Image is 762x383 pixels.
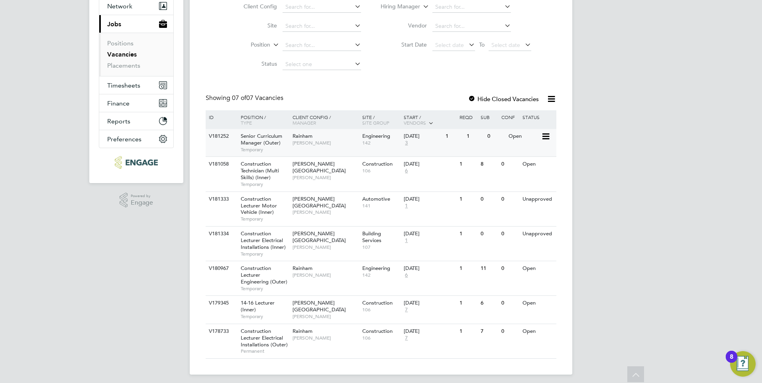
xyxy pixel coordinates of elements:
span: Select date [435,41,464,49]
span: Construction Lecturer Motor Vehicle (Inner) [241,195,277,216]
div: 8 [479,157,499,172]
div: 11 [479,261,499,276]
div: [DATE] [404,300,456,307]
button: Preferences [99,130,173,148]
div: Open [507,129,541,144]
span: 106 [362,307,400,313]
button: Finance [99,94,173,112]
div: 0 [479,192,499,207]
span: 106 [362,335,400,341]
span: 142 [362,272,400,278]
input: Search for... [283,21,361,32]
div: 1 [465,129,485,144]
div: Open [520,296,555,311]
span: Type [241,119,252,126]
span: [PERSON_NAME] [293,174,358,181]
div: [DATE] [404,328,456,335]
span: Senior Curriculum Manager (Outer) [241,133,282,146]
div: [DATE] [404,196,456,203]
a: Powered byEngage [120,193,153,208]
span: 1 [404,203,409,209]
div: 0 [499,296,520,311]
span: Rainham [293,133,312,139]
div: V178733 [207,324,235,339]
div: Unapproved [520,192,555,207]
span: Engineering [362,133,390,139]
span: 141 [362,203,400,209]
span: [PERSON_NAME][GEOGRAPHIC_DATA] [293,195,346,209]
div: 1 [458,157,478,172]
div: Status [520,110,555,124]
span: Rainham [293,328,312,334]
div: Sub [479,110,499,124]
span: Timesheets [107,82,140,89]
div: 1 [458,324,478,339]
div: Reqd [458,110,478,124]
span: 07 of [232,94,246,102]
div: V181252 [207,129,235,144]
button: Reports [99,112,173,130]
input: Search for... [283,40,361,51]
span: 106 [362,168,400,174]
img: ncclondon-logo-retina.png [115,156,157,169]
span: [PERSON_NAME] [293,335,358,341]
span: Reports [107,117,130,125]
span: Construction Lecturer Engineering (Outer) [241,265,287,285]
span: 3 [404,140,409,147]
a: Positions [107,39,134,47]
div: 0 [499,192,520,207]
a: Go to home page [99,156,174,169]
div: [DATE] [404,161,456,168]
div: V181334 [207,227,235,241]
span: Network [107,2,132,10]
div: V181058 [207,157,235,172]
span: Preferences [107,135,141,143]
div: 0 [485,129,506,144]
span: Powered by [131,193,153,199]
div: 1 [458,261,478,276]
label: Hiring Manager [374,3,420,11]
div: [DATE] [404,265,456,272]
div: 1 [458,296,478,311]
span: 7 [404,335,409,342]
div: Start / [402,110,458,130]
label: Start Date [381,41,427,48]
span: [PERSON_NAME][GEOGRAPHIC_DATA] [293,160,346,174]
div: 1 [458,227,478,241]
span: Temporary [241,251,289,257]
span: [PERSON_NAME] [293,209,358,215]
span: Jobs [107,20,121,28]
input: Select one [283,59,361,70]
span: 7 [404,307,409,313]
input: Search for... [432,2,511,13]
input: Search for... [283,2,361,13]
span: Temporary [241,216,289,222]
label: Client Config [231,3,277,10]
label: Status [231,60,277,67]
span: Engage [131,199,153,206]
span: Permanent [241,348,289,354]
span: Vendors [404,119,426,126]
input: Search for... [432,21,511,32]
div: Client Config / [291,110,360,129]
div: 1 [458,192,478,207]
span: Automotive [362,195,390,202]
span: Construction Lecturer Electrical Installations (Outer) [241,328,288,348]
button: Open Resource Center, 8 new notifications [730,351,756,377]
div: 0 [499,157,520,172]
div: Position / [235,110,291,129]
div: Site / [360,110,402,129]
div: 0 [479,227,499,241]
span: 107 [362,244,400,250]
div: 1 [444,129,464,144]
span: Finance [107,100,130,107]
span: [PERSON_NAME][GEOGRAPHIC_DATA] [293,230,346,244]
span: To [477,39,487,50]
div: ID [207,110,235,124]
span: Rainham [293,265,312,272]
span: Select date [491,41,520,49]
a: Placements [107,62,140,69]
div: [DATE] [404,231,456,237]
div: [DATE] [404,133,442,140]
div: 0 [499,261,520,276]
